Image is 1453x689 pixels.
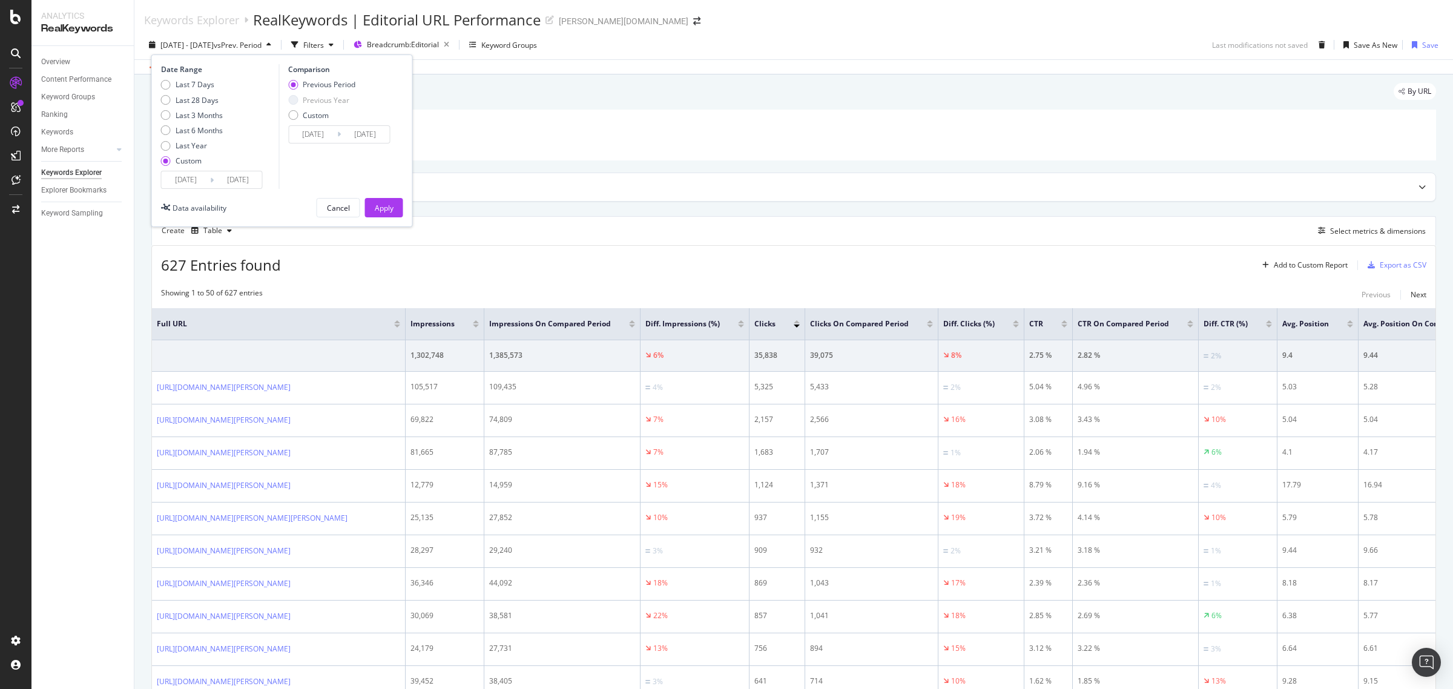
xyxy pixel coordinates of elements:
[410,512,479,523] div: 25,135
[214,171,262,188] input: End Date
[1408,88,1431,95] span: By URL
[951,512,966,523] div: 19%
[1282,447,1353,458] div: 4.1
[653,546,663,556] div: 3%
[943,318,995,329] span: Diff. Clicks (%)
[41,56,125,68] a: Overview
[176,125,223,136] div: Last 6 Months
[1029,381,1067,392] div: 5.04 %
[810,545,933,556] div: 932
[645,680,650,684] img: Equal
[1211,447,1222,458] div: 6%
[1029,350,1067,361] div: 2.75 %
[410,414,479,425] div: 69,822
[1354,40,1397,50] div: Save As New
[754,318,776,329] span: Clicks
[1078,512,1193,523] div: 4.14 %
[653,643,668,654] div: 13%
[951,643,966,654] div: 15%
[951,382,961,393] div: 2%
[157,512,348,524] a: [URL][DOMAIN_NAME][PERSON_NAME][PERSON_NAME]
[41,207,103,220] div: Keyword Sampling
[303,79,355,90] div: Previous Period
[754,676,800,687] div: 641
[1029,643,1067,654] div: 3.12 %
[810,480,933,490] div: 1,371
[288,95,355,105] div: Previous Year
[810,350,933,361] div: 39,075
[1257,255,1348,275] button: Add to Custom Report
[754,578,800,588] div: 869
[1211,676,1226,687] div: 13%
[41,22,124,36] div: RealKeywords
[1204,484,1208,487] img: Equal
[951,480,966,490] div: 18%
[489,414,635,425] div: 74,809
[161,156,223,166] div: Custom
[176,110,223,120] div: Last 3 Months
[951,414,966,425] div: 16%
[645,386,650,389] img: Equal
[645,318,720,329] span: Diff. Impressions (%)
[1078,545,1193,556] div: 3.18 %
[489,447,635,458] div: 87,785
[162,221,237,240] div: Create
[810,676,933,687] div: 714
[481,40,537,50] div: Keyword Groups
[176,156,202,166] div: Custom
[1211,414,1226,425] div: 10%
[1029,610,1067,621] div: 2.85 %
[810,414,933,425] div: 2,566
[489,512,635,523] div: 27,852
[754,545,800,556] div: 909
[1029,512,1067,523] div: 3.72 %
[253,10,541,30] div: RealKeywords | Editorial URL Performance
[162,171,210,188] input: Start Date
[1029,414,1067,425] div: 3.08 %
[951,447,961,458] div: 1%
[161,64,276,74] div: Date Range
[559,15,688,27] div: [PERSON_NAME][DOMAIN_NAME]
[160,40,214,50] span: [DATE] - [DATE]
[410,578,479,588] div: 36,346
[464,35,542,54] button: Keyword Groups
[1078,578,1193,588] div: 2.36 %
[1394,83,1436,100] div: legacy label
[1407,35,1438,54] button: Save
[41,126,73,139] div: Keywords
[943,549,948,553] img: Equal
[161,130,1426,150] div: Mayleens Report (BITTE NICHT LÖSCHEN) Impressions, Clicks, CTR, Avg + Compare Absolut and Percent...
[951,676,966,687] div: 10%
[303,95,349,105] div: Previous Year
[1412,648,1441,677] div: Open Intercom Messenger
[1282,318,1329,329] span: Avg. Position
[186,221,237,240] button: Table
[1078,318,1169,329] span: CTR On Compared Period
[161,140,223,151] div: Last Year
[653,382,663,393] div: 4%
[951,578,966,588] div: 17%
[1211,351,1221,361] div: 2%
[41,108,68,121] div: Ranking
[489,381,635,392] div: 109,435
[161,110,223,120] div: Last 3 Months
[1422,40,1438,50] div: Save
[489,610,635,621] div: 38,581
[161,125,223,136] div: Last 6 Months
[754,381,800,392] div: 5,325
[810,578,933,588] div: 1,043
[1282,512,1353,523] div: 5.79
[1339,35,1397,54] button: Save As New
[317,198,360,217] button: Cancel
[1204,582,1208,585] img: Equal
[410,350,479,361] div: 1,302,748
[1078,350,1193,361] div: 2.82 %
[173,203,226,213] div: Data availability
[1078,381,1193,392] div: 4.96 %
[410,643,479,654] div: 24,179
[943,451,948,455] img: Equal
[288,110,355,120] div: Custom
[1282,414,1353,425] div: 5.04
[489,676,635,687] div: 38,405
[144,35,276,54] button: [DATE] - [DATE]vsPrev. Period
